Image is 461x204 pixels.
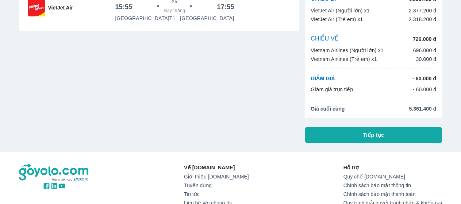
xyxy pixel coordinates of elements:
a: Tuyển dụng [184,182,249,188]
span: VietJet Air [48,4,73,11]
p: GIẢM GIÁ [311,75,335,82]
p: Về [DOMAIN_NAME] [184,164,249,171]
p: Giảm giá trực tiếp [311,86,353,93]
p: VietJet Air (Trẻ em) x1 [311,16,363,23]
p: Vietnam Airlines (Người lớn) x1 [311,47,384,54]
span: Bay thẳng [164,8,185,14]
a: Giới thiệu [DOMAIN_NAME] [184,174,249,180]
span: Tiếp tục [363,131,384,139]
a: Tin tức [184,191,249,197]
p: 30.000 đ [416,55,437,63]
p: 726.000 đ [413,35,436,43]
p: 696.000 đ [413,47,437,54]
a: Chính sách bảo mật thông tin [343,182,442,188]
span: Giá cuối cùng [311,105,345,112]
p: - 60.000 đ [412,75,436,82]
p: Hỗ trợ [343,164,442,171]
a: Quy chế [DOMAIN_NAME] [343,174,442,180]
img: logo [19,164,90,182]
h6: 15:55 [115,3,132,11]
p: CHIỀU VỀ [311,35,339,43]
p: - 60.000 đ [413,86,437,93]
a: Chính sách bảo mật thanh toán [343,191,442,197]
p: [GEOGRAPHIC_DATA] [180,15,234,22]
p: 2.318.200 đ [409,16,437,23]
span: 5.361.400 đ [409,105,437,112]
p: [GEOGRAPHIC_DATA] T1 [115,15,175,22]
h6: 17:55 [217,3,234,11]
p: Vietnam Airlines (Trẻ em) x1 [311,55,377,63]
p: VietJet Air (Người lớn) x1 [311,7,370,14]
button: Tiếp tục [305,127,442,143]
p: 2.377.200 đ [409,7,437,14]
